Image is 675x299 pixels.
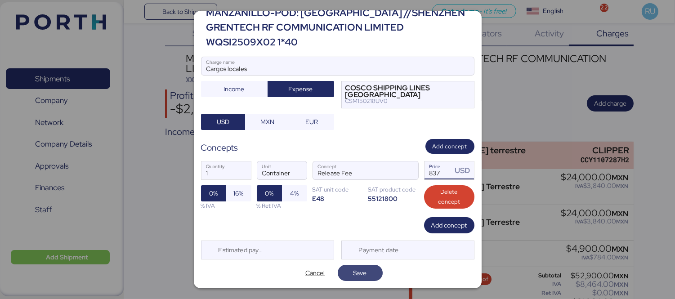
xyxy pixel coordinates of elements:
[224,84,245,94] span: Income
[290,188,299,199] span: 4%
[201,81,268,97] button: Income
[201,161,251,179] input: Quantity
[206,6,474,49] div: MANZANILLO-POD: [GEOGRAPHIC_DATA] //SHENZHEN GRENTECH RF COMMUNICATION LIMITED WQSI2509X02 1*40
[399,164,418,183] button: ConceptConcept
[257,161,307,179] input: Unit
[424,217,474,233] button: Add concept
[268,81,334,97] button: Expense
[431,187,467,207] span: Delete concept
[201,114,246,130] button: USD
[209,188,218,199] span: 0%
[257,201,307,210] div: % Ret IVA
[217,116,229,127] span: USD
[313,194,363,203] div: E48
[265,188,273,199] span: 0%
[305,268,325,278] span: Cancel
[201,57,474,75] input: Charge name
[282,185,307,201] button: 4%
[226,185,251,201] button: 16%
[424,185,474,209] button: Delete concept
[455,165,474,176] div: USD
[313,161,397,179] input: Concept
[368,185,419,194] div: SAT product code
[293,265,338,281] button: Cancel
[245,114,290,130] button: MXN
[257,185,282,201] button: 0%
[368,194,419,203] div: 55121800
[353,268,367,278] span: Save
[201,185,226,201] button: 0%
[433,142,467,152] span: Add concept
[305,116,318,127] span: EUR
[425,139,474,154] button: Add concept
[201,201,251,210] div: % IVA
[425,161,452,179] input: Price
[290,114,334,130] button: EUR
[345,98,460,104] div: CSM150218UV0
[234,188,244,199] span: 16%
[431,220,467,231] span: Add concept
[289,84,313,94] span: Expense
[260,116,274,127] span: MXN
[345,85,460,98] div: COSCO SHIPPING LINES [GEOGRAPHIC_DATA]
[201,141,238,154] div: Concepts
[313,185,363,194] div: SAT unit code
[338,265,383,281] button: Save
